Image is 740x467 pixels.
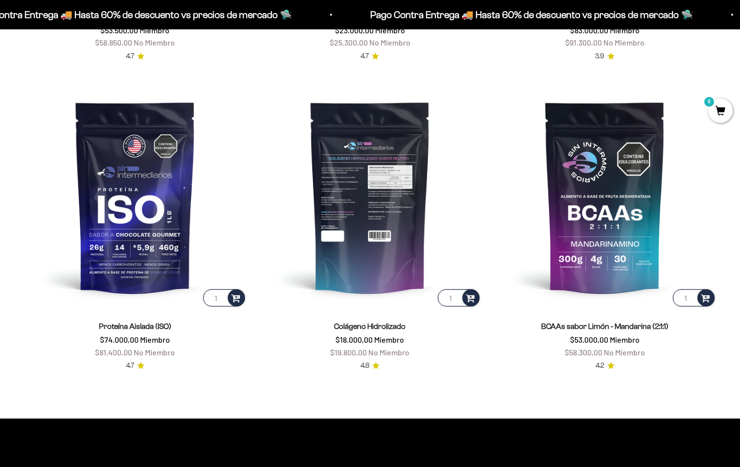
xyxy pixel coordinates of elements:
a: 4.74.7 de 5.0 estrellas [126,51,144,62]
span: $58.850,00 [95,38,132,47]
span: $74.000,00 [100,335,139,344]
a: Colágeno Hidrolizado [334,322,406,330]
span: $23.000,00 [335,25,374,35]
a: 4.74.7 de 5.0 estrellas [126,360,144,371]
span: Miembro [610,335,640,344]
a: 4.74.7 de 5.0 estrellas [360,51,379,62]
a: 4.24.2 de 5.0 estrellas [596,360,615,371]
img: Colágeno Hidrolizado [259,85,482,308]
span: $19.800,00 [330,348,367,357]
span: $91.300,00 [565,38,602,47]
span: $18.000,00 [335,335,373,344]
span: 3.9 [595,51,604,62]
span: Miembro [374,335,404,344]
a: Proteína Aislada (ISO) [99,322,171,330]
span: 4.7 [126,51,134,62]
span: $25.300,00 [330,38,368,47]
mark: 0 [703,96,715,108]
span: $81.400,00 [95,348,132,357]
span: No Miembro [368,348,409,357]
span: $53.500,00 [100,25,138,35]
span: No Miembro [604,348,645,357]
span: $53.000,00 [570,335,608,344]
span: 4.7 [126,360,134,371]
span: 4.7 [360,51,369,62]
a: 3.93.9 de 5.0 estrellas [595,51,615,62]
a: BCAAs sabor Limón - Mandarina (2:1:1) [541,322,668,330]
span: No Miembro [134,38,175,47]
span: Miembro [140,335,170,344]
span: Miembro [610,25,640,35]
span: Miembro [375,25,405,35]
span: 4.8 [360,360,369,371]
span: No Miembro [134,348,175,357]
span: Miembro [140,25,169,35]
a: 4.84.8 de 5.0 estrellas [360,360,380,371]
p: Pago Contra Entrega 🚚 Hasta 60% de descuento vs precios de mercado 🛸 [369,7,692,23]
span: $83.000,00 [570,25,608,35]
a: 0 [708,106,733,117]
span: No Miembro [603,38,645,47]
span: No Miembro [369,38,410,47]
span: $58.300,00 [565,348,602,357]
span: 4.2 [596,360,604,371]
